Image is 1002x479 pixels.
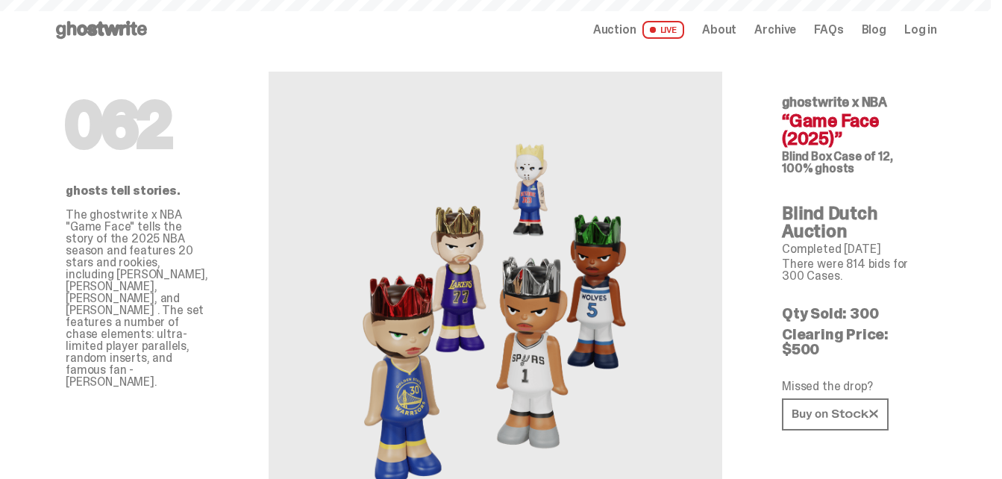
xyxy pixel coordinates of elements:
span: Auction [593,24,636,36]
h1: 062 [66,96,209,155]
p: There were 814 bids for 300 Cases. [782,258,925,282]
a: FAQs [814,24,843,36]
a: Auction LIVE [593,21,684,39]
p: The ghostwrite x NBA "Game Face" tells the story of the 2025 NBA season and features 20 stars and... [66,209,209,388]
p: ghosts tell stories. [66,185,209,197]
p: Missed the drop? [782,381,925,392]
span: ghostwrite x NBA [782,93,887,111]
a: About [702,24,736,36]
h4: Blind Dutch Auction [782,204,925,240]
a: Archive [754,24,796,36]
a: Blog [862,24,886,36]
span: LIVE [642,21,685,39]
p: Qty Sold: 300 [782,306,925,321]
p: Completed [DATE] [782,243,925,255]
a: Log in [904,24,937,36]
span: Blind Box Case of 12, 100% ghosts [782,148,893,176]
p: Clearing Price: $500 [782,327,925,357]
h4: “Game Face (2025)” [782,112,925,148]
